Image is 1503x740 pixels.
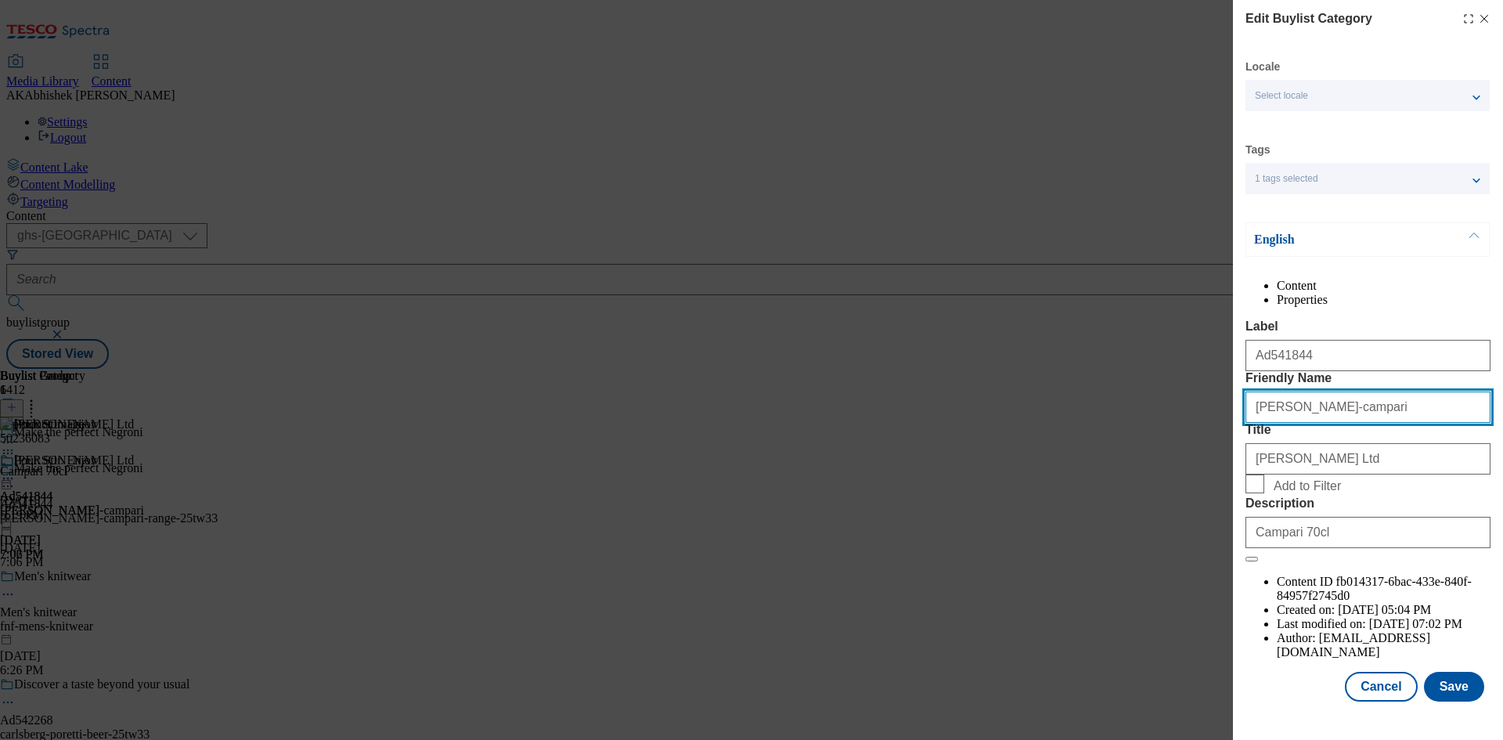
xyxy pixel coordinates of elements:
button: Select locale [1245,80,1490,111]
label: Locale [1245,63,1280,71]
li: Content ID [1277,575,1490,603]
button: Cancel [1345,672,1417,702]
li: Created on: [1277,603,1490,617]
input: Enter Title [1245,443,1490,475]
label: Description [1245,496,1490,511]
p: English [1254,232,1418,247]
span: [EMAIL_ADDRESS][DOMAIN_NAME] [1277,631,1430,659]
li: Last modified on: [1277,617,1490,631]
button: Save [1424,672,1484,702]
label: Tags [1245,146,1271,154]
span: [DATE] 07:02 PM [1369,617,1462,630]
label: Label [1245,319,1490,334]
span: Select locale [1255,90,1308,102]
button: 1 tags selected [1245,163,1490,194]
li: Content [1277,279,1490,293]
label: Title [1245,423,1490,437]
label: Friendly Name [1245,371,1490,385]
span: 1 tags selected [1255,173,1318,185]
span: [DATE] 05:04 PM [1338,603,1431,616]
span: fb014317-6bac-433e-840f-84957f2745d0 [1277,575,1472,602]
h4: Edit Buylist Category [1245,9,1372,28]
span: Add to Filter [1274,479,1341,493]
input: Enter Label [1245,340,1490,371]
input: Enter Friendly Name [1245,392,1490,423]
li: Author: [1277,631,1490,659]
li: Properties [1277,293,1490,307]
input: Enter Description [1245,517,1490,548]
